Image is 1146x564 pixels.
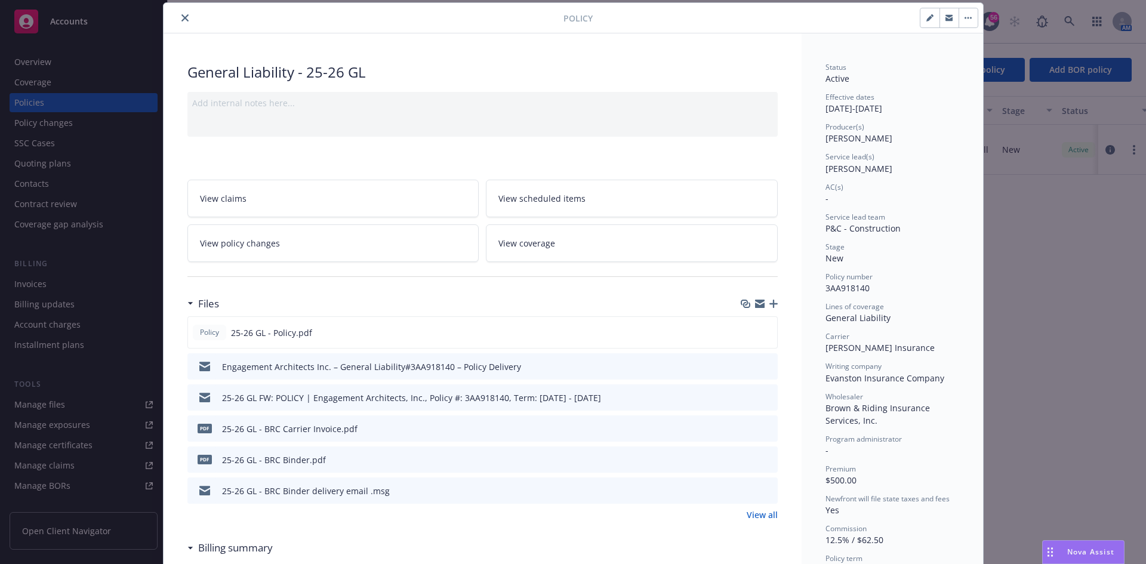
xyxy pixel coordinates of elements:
span: - [825,193,828,204]
span: pdf [198,455,212,464]
span: View coverage [498,237,555,249]
span: 25-26 GL - Policy.pdf [231,326,312,339]
span: pdf [198,424,212,433]
span: View scheduled items [498,192,586,205]
span: View policy changes [200,237,280,249]
span: Policy [198,327,221,338]
div: Billing summary [187,540,273,556]
span: P&C - Construction [825,223,901,234]
a: View all [747,508,778,521]
div: 25-26 GL - BRC Binder.pdf [222,454,326,466]
span: $500.00 [825,474,857,486]
span: Writing company [825,361,882,371]
span: Status [825,62,846,72]
button: download file [743,454,753,466]
button: preview file [762,485,773,497]
h3: Billing summary [198,540,273,556]
span: Service lead(s) [825,152,874,162]
span: View claims [200,192,247,205]
a: View coverage [486,224,778,262]
button: Nova Assist [1042,540,1125,564]
span: 3AA918140 [825,282,870,294]
h3: Files [198,296,219,312]
span: Stage [825,242,845,252]
button: download file [743,392,753,404]
div: Engagement Architects Inc. – General Liability#3AA918140 – Policy Delivery [222,360,521,373]
button: preview file [762,423,773,435]
div: 25-26 GL - BRC Binder delivery email .msg [222,485,390,497]
div: Drag to move [1043,541,1058,563]
span: Producer(s) [825,122,864,132]
span: Active [825,73,849,84]
button: preview file [762,392,773,404]
span: Lines of coverage [825,301,884,312]
span: [PERSON_NAME] [825,132,892,144]
span: Service lead team [825,212,885,222]
span: Yes [825,504,839,516]
button: preview file [762,360,773,373]
div: 25-26 GL - BRC Carrier Invoice.pdf [222,423,358,435]
span: Effective dates [825,92,874,102]
span: [PERSON_NAME] Insurance [825,342,935,353]
span: AC(s) [825,182,843,192]
div: Files [187,296,219,312]
span: Wholesaler [825,392,863,402]
button: download file [743,485,753,497]
span: Evanston Insurance Company [825,372,944,384]
div: 25-26 GL FW: POLICY | Engagement Architects, Inc., Policy #: 3AA918140, Term: [DATE] - [DATE] [222,392,601,404]
span: Premium [825,464,856,474]
div: General Liability - 25-26 GL [187,62,778,82]
span: Nova Assist [1067,547,1114,557]
span: - [825,445,828,456]
a: View policy changes [187,224,479,262]
span: [PERSON_NAME] [825,163,892,174]
span: Carrier [825,331,849,341]
a: View claims [187,180,479,217]
span: New [825,252,843,264]
span: Policy number [825,272,873,282]
button: preview file [762,326,772,339]
button: download file [743,423,753,435]
span: Program administrator [825,434,902,444]
span: Commission [825,523,867,534]
button: download file [743,360,753,373]
span: Brown & Riding Insurance Services, Inc. [825,402,932,426]
span: Policy [563,12,593,24]
span: Policy term [825,553,862,563]
a: View scheduled items [486,180,778,217]
span: 12.5% / $62.50 [825,534,883,545]
div: [DATE] - [DATE] [825,92,959,115]
button: preview file [762,454,773,466]
button: close [178,11,192,25]
span: Newfront will file state taxes and fees [825,494,950,504]
button: download file [743,326,752,339]
span: General Liability [825,312,891,323]
div: Add internal notes here... [192,97,773,109]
